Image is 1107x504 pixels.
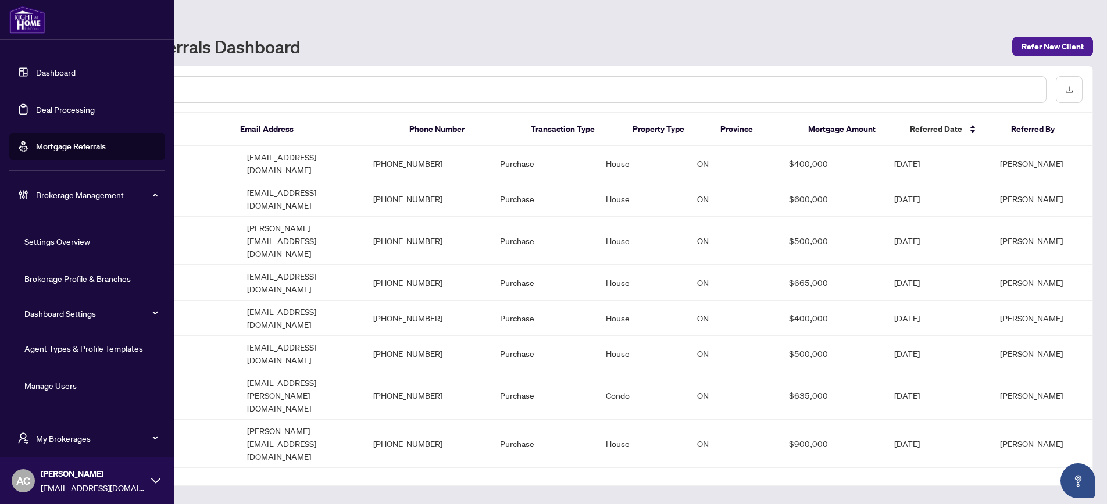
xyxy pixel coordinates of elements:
[688,371,779,420] td: ON
[688,217,779,265] td: ON
[16,473,30,489] span: AC
[36,104,95,115] a: Deal Processing
[780,217,885,265] td: $500,000
[36,67,76,77] a: Dashboard
[491,265,597,301] td: Purchase
[780,336,885,371] td: $500,000
[238,265,365,301] td: [EMAIL_ADDRESS][DOMAIN_NAME]
[400,113,522,146] th: Phone Number
[491,217,597,265] td: Purchase
[24,343,143,353] a: Agent Types & Profile Templates
[238,217,365,265] td: [PERSON_NAME][EMAIL_ADDRESS][DOMAIN_NAME]
[885,181,991,217] td: [DATE]
[688,181,779,217] td: ON
[885,336,991,371] td: [DATE]
[688,301,779,336] td: ON
[1022,37,1084,56] span: Refer New Client
[597,217,688,265] td: House
[364,146,491,181] td: [PHONE_NUMBER]
[597,371,688,420] td: Condo
[238,146,365,181] td: [EMAIL_ADDRESS][DOMAIN_NAME]
[688,265,779,301] td: ON
[991,420,1092,468] td: [PERSON_NAME]
[1056,76,1083,103] button: download
[24,273,131,284] a: Brokerage Profile & Branches
[688,146,779,181] td: ON
[1065,85,1073,94] span: download
[9,6,45,34] img: logo
[780,420,885,468] td: $900,000
[711,113,799,146] th: Province
[491,181,597,217] td: Purchase
[1012,37,1093,56] button: Refer New Client
[1060,463,1095,498] button: Open asap
[491,371,597,420] td: Purchase
[885,420,991,468] td: [DATE]
[597,181,688,217] td: House
[885,146,991,181] td: [DATE]
[364,265,491,301] td: [PHONE_NUMBER]
[885,217,991,265] td: [DATE]
[780,146,885,181] td: $400,000
[597,265,688,301] td: House
[238,371,365,420] td: [EMAIL_ADDRESS][PERSON_NAME][DOMAIN_NAME]
[364,336,491,371] td: [PHONE_NUMBER]
[491,336,597,371] td: Purchase
[364,301,491,336] td: [PHONE_NUMBER]
[991,265,1092,301] td: [PERSON_NAME]
[597,301,688,336] td: House
[688,336,779,371] td: ON
[491,420,597,468] td: Purchase
[597,468,688,503] td: House
[885,301,991,336] td: [DATE]
[238,336,365,371] td: [EMAIL_ADDRESS][DOMAIN_NAME]
[238,181,365,217] td: [EMAIL_ADDRESS][DOMAIN_NAME]
[991,181,1092,217] td: [PERSON_NAME]
[60,37,301,56] h1: Mortgage Referrals Dashboard
[597,336,688,371] td: House
[24,236,90,246] a: Settings Overview
[364,217,491,265] td: [PHONE_NUMBER]
[991,146,1092,181] td: [PERSON_NAME]
[17,432,29,444] span: user-switch
[885,265,991,301] td: [DATE]
[991,301,1092,336] td: [PERSON_NAME]
[799,113,901,146] th: Mortgage Amount
[991,336,1092,371] td: [PERSON_NAME]
[364,420,491,468] td: [PHONE_NUMBER]
[231,113,400,146] th: Email Address
[41,467,145,480] span: [PERSON_NAME]
[991,371,1092,420] td: [PERSON_NAME]
[885,468,991,503] td: [DATE]
[780,265,885,301] td: $665,000
[491,468,597,503] td: Refinance
[597,420,688,468] td: House
[36,188,157,201] span: Brokerage Management
[597,146,688,181] td: House
[238,301,365,336] td: [EMAIL_ADDRESS][DOMAIN_NAME]
[780,181,885,217] td: $600,000
[491,301,597,336] td: Purchase
[1002,113,1088,146] th: Referred By
[238,420,365,468] td: [PERSON_NAME][EMAIL_ADDRESS][DOMAIN_NAME]
[491,146,597,181] td: Purchase
[41,481,145,494] span: [EMAIL_ADDRESS][DOMAIN_NAME]
[991,468,1092,503] td: [PERSON_NAME]
[901,113,1002,146] th: Referred Date
[36,432,157,445] span: My Brokerages
[623,113,711,146] th: Property Type
[910,123,962,135] span: Referred Date
[688,420,779,468] td: ON
[24,380,77,391] a: Manage Users
[688,468,779,503] td: ON
[364,181,491,217] td: [PHONE_NUMBER]
[36,141,106,152] a: Mortgage Referrals
[885,371,991,420] td: [DATE]
[991,217,1092,265] td: [PERSON_NAME]
[522,113,623,146] th: Transaction Type
[364,468,491,503] td: [PHONE_NUMBER]
[364,371,491,420] td: [PHONE_NUMBER]
[780,371,885,420] td: $635,000
[24,308,96,319] a: Dashboard Settings
[780,468,885,503] td: $500,000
